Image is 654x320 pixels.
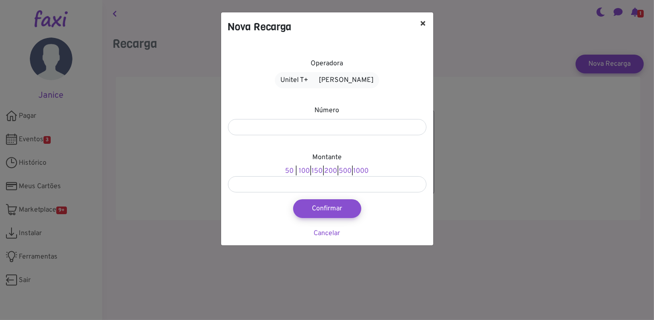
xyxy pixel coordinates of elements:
a: 100 [299,167,310,175]
label: Operadora [311,58,343,69]
a: 150 [312,167,323,175]
a: 500 [339,167,352,175]
a: [PERSON_NAME] [313,72,379,88]
div: | | | | [228,152,426,192]
a: 1000 [354,167,369,175]
button: Confirmar [293,199,361,218]
a: Cancelar [314,229,340,238]
span: | [296,167,297,175]
a: 50 [285,167,294,175]
h4: Nova Recarga [228,19,292,35]
a: Unitel T+ [275,72,314,88]
label: Montante [312,152,342,163]
label: Número [315,105,340,116]
a: 200 [325,167,337,175]
button: × [413,12,433,36]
